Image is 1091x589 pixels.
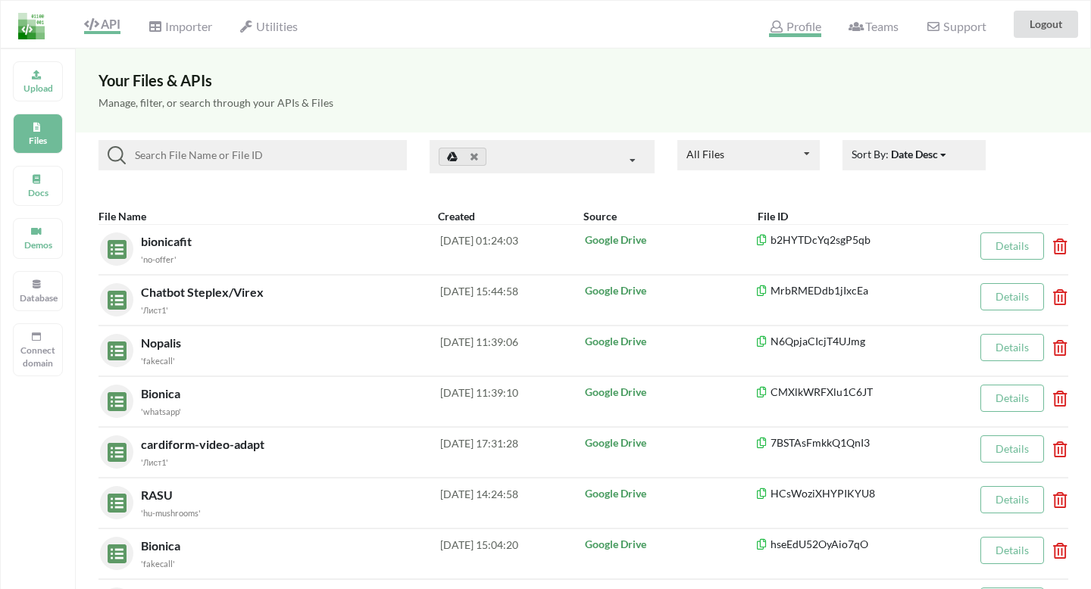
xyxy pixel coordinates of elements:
[141,559,175,569] small: 'fakecall'
[100,385,127,411] img: sheets.7a1b7961.svg
[141,457,168,467] small: 'Лист1'
[686,149,724,160] div: All Files
[100,537,127,563] img: sheets.7a1b7961.svg
[980,283,1044,310] button: Details
[440,435,583,469] div: [DATE] 17:31:28
[141,356,175,366] small: 'fakecall'
[980,334,1044,361] button: Details
[239,19,298,33] span: Utilities
[148,19,211,33] span: Importer
[996,290,1029,303] a: Details
[996,493,1029,506] a: Details
[20,344,56,369] p: Connect domain
[980,435,1044,463] button: Details
[20,134,56,147] p: Files
[20,238,56,251] p: Demos
[585,385,755,400] p: Google Drive
[100,486,127,513] img: sheets.7a1b7961.svg
[141,285,267,299] span: Chatbot Steplex/Virex
[440,283,583,316] div: [DATE] 15:44:58
[755,232,965,248] p: b2HYTDcYq2sgP5qb
[585,486,755,501] p: Google Drive
[980,385,1044,412] button: Details
[585,435,755,450] p: Google Drive
[996,442,1029,455] a: Details
[996,341,1029,354] a: Details
[18,13,45,39] img: LogoIcon.png
[980,486,1044,513] button: Details
[141,386,183,400] span: Bionica
[1014,11,1078,38] button: Logout
[440,537,583,570] div: [DATE] 15:04:20
[20,291,56,304] p: Database
[758,210,788,223] b: File ID
[980,537,1044,564] button: Details
[141,437,267,451] span: cardiform-video-adapt
[20,186,56,199] p: Docs
[108,146,126,164] img: searchIcon.svg
[769,19,821,37] span: Profile
[141,234,195,248] span: bionicafit
[585,232,755,248] p: Google Drive
[755,435,965,450] p: 7BSTAsFmkkQ1QnI3
[98,210,146,223] b: File Name
[755,486,965,501] p: HCsWoziXHYPIKYU8
[996,391,1029,404] a: Details
[980,232,1044,260] button: Details
[141,254,177,264] small: 'no-offer'
[891,146,938,162] div: Date Desc
[100,232,127,259] img: sheets.7a1b7961.svg
[438,210,475,223] b: Created
[926,20,986,33] span: Support
[84,17,120,31] span: API
[141,488,176,502] span: RASU
[100,334,127,360] img: sheets.7a1b7961.svg
[440,385,583,418] div: [DATE] 11:39:10
[20,82,56,95] p: Upload
[98,97,1068,110] h5: Manage, filter, or search through your APIs & Files
[585,283,755,298] p: Google Drive
[585,334,755,349] p: Google Drive
[755,537,965,552] p: hseEdU52OyAio7qO
[583,210,617,223] b: Source
[440,334,583,367] div: [DATE] 11:39:06
[996,544,1029,556] a: Details
[98,71,1068,89] h3: Your Files & APIs
[141,538,183,553] span: Bionica
[126,146,401,164] input: Search File Name or File ID
[852,148,948,160] span: Sort By:
[849,19,899,33] span: Teams
[141,508,201,518] small: 'hu-mushrooms'
[141,407,181,416] small: 'whatsapp'
[996,239,1029,252] a: Details
[100,435,127,462] img: sheets.7a1b7961.svg
[141,335,184,350] span: Nopalis
[440,232,583,266] div: [DATE] 01:24:03
[141,305,168,315] small: 'Лист1'
[755,334,965,349] p: N6QpjaCIcjT4UJmg
[440,486,583,519] div: [DATE] 14:24:58
[755,283,965,298] p: MrbRMEDdb1jIxcEa
[585,537,755,552] p: Google Drive
[100,283,127,310] img: sheets.7a1b7961.svg
[755,385,965,400] p: CMXlkWRFXlu1C6JT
